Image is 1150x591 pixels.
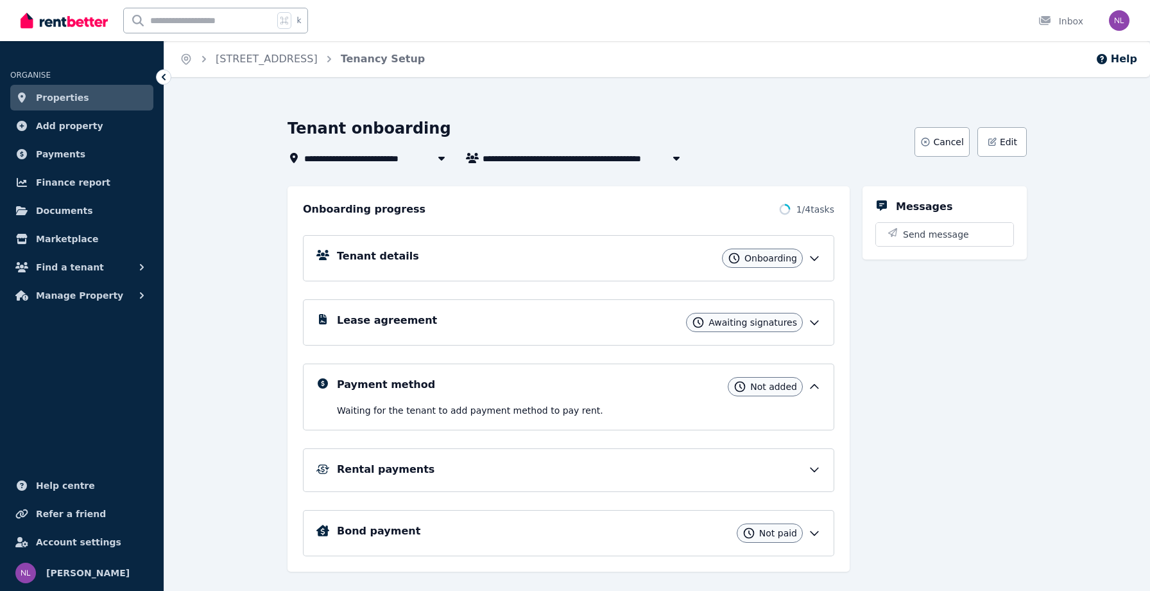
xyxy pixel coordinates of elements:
div: Inbox [1038,15,1083,28]
img: Bond Details [316,525,329,536]
span: Payments [36,146,85,162]
button: Cancel [914,127,969,157]
button: Help [1095,51,1137,67]
h5: Tenant details [337,249,419,264]
a: Help centre [10,473,153,498]
a: Marketplace [10,226,153,252]
a: Payments [10,141,153,167]
a: Properties [10,85,153,110]
h5: Rental payments [337,462,434,477]
button: Send message [876,223,1013,246]
span: [PERSON_NAME] [46,565,130,581]
a: Account settings [10,529,153,555]
a: Documents [10,198,153,224]
button: Manage Property [10,283,153,308]
button: Edit [977,127,1027,157]
p: Waiting for the tenant to add payment method to pay rent . [337,404,821,417]
span: Not added [750,380,797,393]
span: Cancel [933,136,963,148]
a: Add property [10,113,153,139]
span: Awaiting signatures [708,316,797,329]
img: Rental Payments [316,464,329,474]
h5: Messages [896,199,952,215]
a: Finance report [10,170,153,195]
h5: Lease agreement [337,313,437,328]
a: [STREET_ADDRESS] [216,53,318,65]
nav: Breadcrumb [164,41,440,77]
span: Manage Property [36,288,123,303]
img: Nadia Lobova [1109,10,1129,31]
h1: Tenant onboarding [287,118,451,139]
span: Find a tenant [36,260,104,275]
span: Properties [36,90,89,105]
span: Tenancy Setup [341,51,425,67]
span: Onboarding [744,252,797,265]
button: Find a tenant [10,254,153,280]
h2: Onboarding progress [303,202,425,217]
span: Help centre [36,478,95,493]
img: Nadia Lobova [15,563,36,583]
span: Not paid [759,527,797,540]
span: Marketplace [36,231,98,247]
span: Add property [36,118,103,134]
span: 1 / 4 tasks [796,203,834,216]
h5: Bond payment [337,524,420,539]
span: Documents [36,203,93,218]
img: RentBetter [21,11,108,30]
span: Send message [903,228,969,241]
span: Edit [1000,136,1017,148]
span: k [296,15,301,26]
span: ORGANISE [10,71,51,80]
a: Refer a friend [10,501,153,527]
span: Refer a friend [36,506,106,522]
h5: Payment method [337,377,435,393]
span: Account settings [36,534,121,550]
span: Finance report [36,175,110,190]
